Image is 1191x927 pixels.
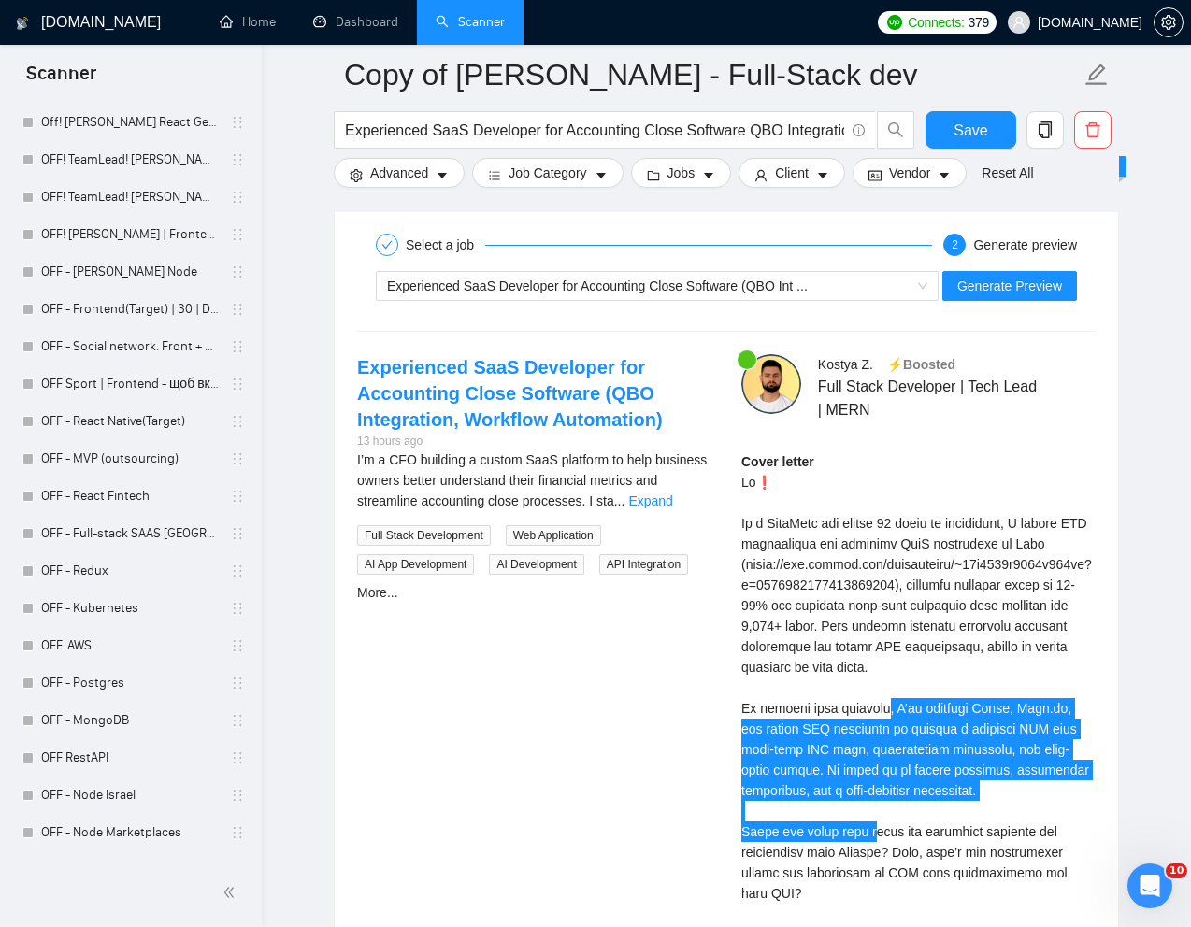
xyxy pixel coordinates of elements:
[230,227,245,242] span: holder
[667,163,696,183] span: Jobs
[908,12,964,33] span: Connects:
[41,851,219,889] a: development agency
[41,590,219,627] a: OFF - Kubernetes
[436,168,449,182] span: caret-down
[41,365,219,403] a: OFF Sport | Frontend - щоб включати - переро
[853,158,967,188] button: idcardVendorcaret-down
[741,454,814,469] strong: Cover letter
[344,51,1081,98] input: Scanner name...
[345,119,844,142] input: Search Freelance Jobs...
[357,452,707,508] span: I’m a CFO building a custom SaaS platform to help business owners better understand their financi...
[647,168,660,182] span: folder
[357,433,711,450] div: 13 hours ago
[11,60,111,99] span: Scanner
[230,115,245,130] span: holder
[41,291,219,328] a: OFF - Frontend(Target) | 30 | Danylo N.
[506,525,601,546] span: Web Application
[982,163,1033,183] a: Reset All
[1012,16,1026,29] span: user
[853,124,865,136] span: info-circle
[818,357,873,372] span: Kostya Z .
[969,12,989,33] span: 379
[1075,121,1111,138] span: delete
[957,276,1062,296] span: Generate Preview
[41,515,219,552] a: OFF - Full-stack SAAS [GEOGRAPHIC_DATA]|[GEOGRAPHIC_DATA]
[818,375,1040,421] span: Full Stack Developer | Tech Lead | MERN
[973,234,1077,256] div: Generate preview
[387,278,808,293] span: Experienced SaaS Developer for Accounting Close Software (QBO Int ...
[230,339,245,354] span: holder
[230,601,245,616] span: holder
[357,525,491,546] span: Full Stack Development
[41,328,219,365] a: OFF - Social network. Front + Mobile
[41,440,219,478] a: OFF - MVP (outsourcing)
[1155,15,1183,30] span: setting
[702,168,715,182] span: caret-down
[1027,121,1063,138] span: copy
[41,253,219,291] a: OFF - [PERSON_NAME] Node
[230,563,245,578] span: holder
[952,238,958,251] span: 2
[754,168,768,182] span: user
[954,119,987,142] span: Save
[220,14,276,30] a: homeHome
[41,178,219,216] a: OFF! TeamLead! [PERSON_NAME] | Frontend(General)
[41,552,219,590] a: OFF - Redux
[926,111,1016,149] button: Save
[230,750,245,765] span: holder
[614,493,625,508] span: ...
[877,111,914,149] button: search
[230,414,245,429] span: holder
[41,478,219,515] a: OFF - React Fintech
[41,777,219,814] a: OFF - Node Israel
[488,168,501,182] span: bars
[41,216,219,253] a: OFF! [PERSON_NAME] | Frontend(Title)
[230,676,245,691] span: holder
[628,493,672,508] a: Expand
[489,554,583,575] span: AI Development
[775,163,809,183] span: Client
[1074,111,1112,149] button: delete
[41,104,219,141] a: Off! [PERSON_NAME] React General
[222,883,241,902] span: double-left
[357,585,398,600] a: More...
[41,739,219,777] a: OFF RestAPI
[868,168,882,182] span: idcard
[230,190,245,205] span: holder
[230,377,245,392] span: holder
[230,302,245,317] span: holder
[41,403,219,440] a: OFF - React Native(Target)
[878,121,913,138] span: search
[230,451,245,466] span: holder
[887,357,955,372] span: ⚡️Boosted
[230,264,245,279] span: holder
[230,152,245,167] span: holder
[230,713,245,728] span: holder
[406,234,485,256] div: Select a job
[816,168,829,182] span: caret-down
[1154,7,1184,37] button: setting
[472,158,623,188] button: barsJob Categorycaret-down
[631,158,732,188] button: folderJobscaret-down
[436,14,505,30] a: searchScanner
[942,271,1077,301] button: Generate Preview
[889,163,930,183] span: Vendor
[230,638,245,653] span: holder
[741,354,801,414] img: c1KlPsBsMF3GODfU_H7KM9omajHWWS6ezOBo-K3Px-HuEEPsuq1SjqXh9C5koNVxvv
[357,357,663,430] a: Experienced SaaS Developer for Accounting Close Software (QBO Integration, Workflow Automation)
[313,14,398,30] a: dashboardDashboard
[41,141,219,178] a: OFF! TeamLead! [PERSON_NAME] | Frontend(Title)
[41,627,219,664] a: OFF. AWS
[739,158,845,188] button: userClientcaret-down
[334,158,465,188] button: settingAdvancedcaret-down
[230,526,245,541] span: holder
[16,8,29,38] img: logo
[357,449,711,511] div: I’m a CFO building a custom SaaS platform to help business owners better understand their financi...
[1166,863,1187,878] span: 10
[509,163,586,183] span: Job Category
[41,814,219,851] a: OFF - Node Marketplaces
[230,489,245,504] span: holder
[595,168,608,182] span: caret-down
[41,702,219,739] a: OFF - MongoDB
[887,15,902,30] img: upwork-logo.png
